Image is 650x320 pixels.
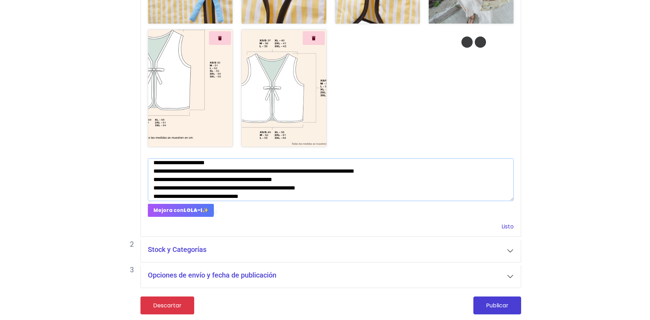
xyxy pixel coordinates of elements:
button: Quitar [303,31,325,45]
button: Stock y Categorías [141,240,521,262]
h5: Opciones de envío y fecha de publicación [148,271,276,279]
h5: Stock y Categorías [148,245,206,254]
button: Opciones de envío y fecha de publicación [141,265,521,288]
button: Mejora conLOLA-I✨ [148,204,214,217]
a: Listo [501,222,514,231]
strong: LOLA-I [184,207,202,214]
img: small_1755565804330.png [148,30,233,147]
button: Publicar [473,296,521,314]
button: Quitar [209,31,231,45]
img: small_1755565803034.png [242,30,326,147]
a: Descartar [140,296,194,314]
